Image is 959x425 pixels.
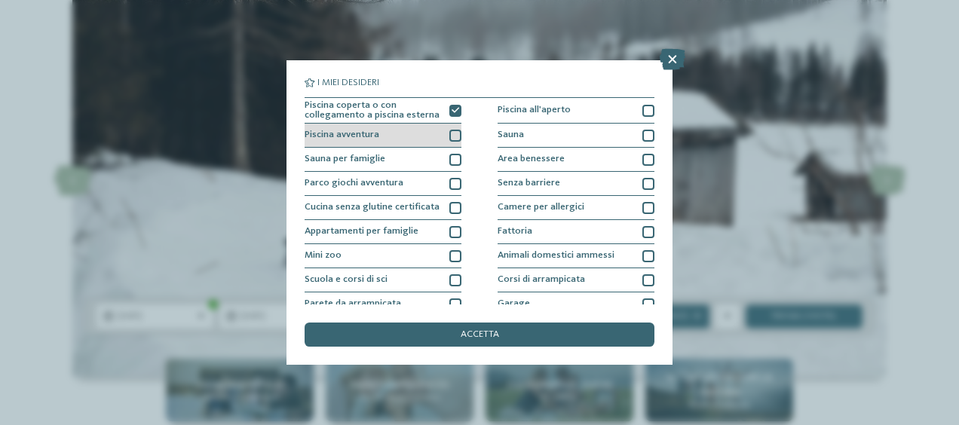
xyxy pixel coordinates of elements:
[305,251,342,261] span: Mini zoo
[305,227,418,237] span: Appartamenti per famiglie
[498,179,560,188] span: Senza barriere
[305,179,403,188] span: Parco giochi avventura
[305,299,401,309] span: Parete da arrampicata
[498,227,532,237] span: Fattoria
[498,154,565,164] span: Area benessere
[305,203,440,212] span: Cucina senza glutine certificata
[305,101,440,121] span: Piscina coperta o con collegamento a piscina esterna
[317,78,379,88] span: I miei desideri
[498,275,585,285] span: Corsi di arrampicata
[498,299,530,309] span: Garage
[498,251,614,261] span: Animali domestici ammessi
[461,330,499,340] span: accetta
[498,203,584,212] span: Camere per allergici
[305,154,385,164] span: Sauna per famiglie
[305,130,379,140] span: Piscina avventura
[498,130,524,140] span: Sauna
[498,105,571,115] span: Piscina all'aperto
[305,275,388,285] span: Scuola e corsi di sci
